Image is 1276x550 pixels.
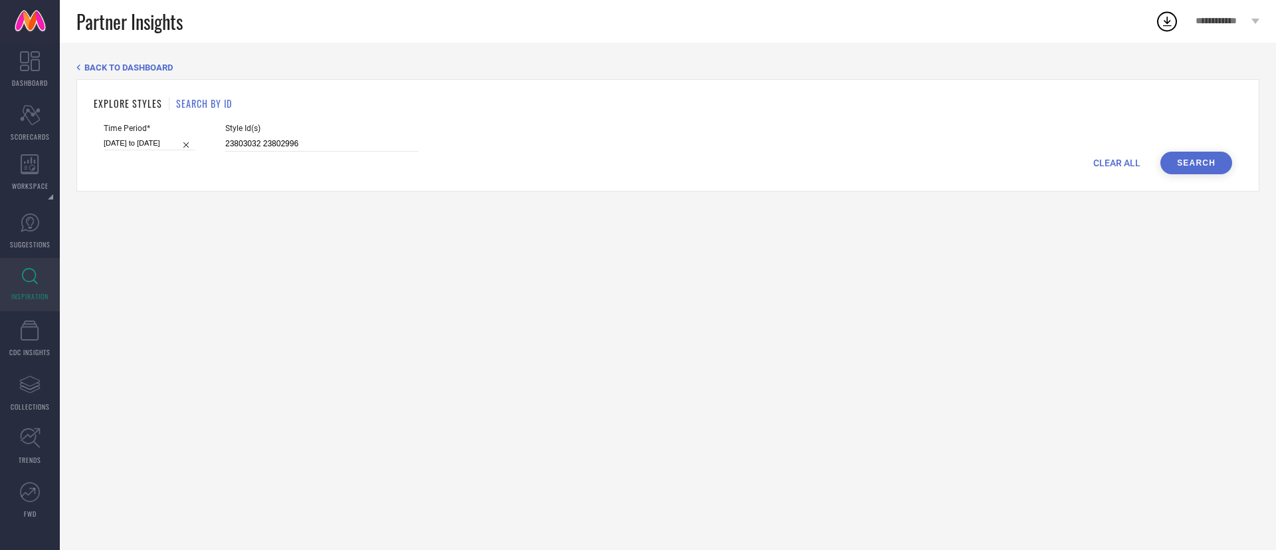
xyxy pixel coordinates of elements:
span: CDC INSIGHTS [9,347,51,357]
span: Partner Insights [76,8,183,35]
span: DASHBOARD [12,78,48,88]
span: BACK TO DASHBOARD [84,63,173,72]
span: FWD [24,509,37,519]
span: WORKSPACE [12,181,49,191]
h1: EXPLORE STYLES [94,96,162,110]
span: SUGGESTIONS [10,239,51,249]
button: Search [1160,152,1232,174]
span: INSPIRATION [11,291,49,301]
span: TRENDS [19,455,41,465]
span: Time Period* [104,124,195,133]
input: Select time period [104,136,195,150]
h1: SEARCH BY ID [176,96,232,110]
div: Open download list [1155,9,1179,33]
span: CLEAR ALL [1093,158,1140,168]
span: SCORECARDS [11,132,50,142]
span: Style Id(s) [225,124,418,133]
input: Enter comma separated style ids e.g. 12345, 67890 [225,136,418,152]
div: Back TO Dashboard [76,63,1259,72]
span: COLLECTIONS [11,402,50,412]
